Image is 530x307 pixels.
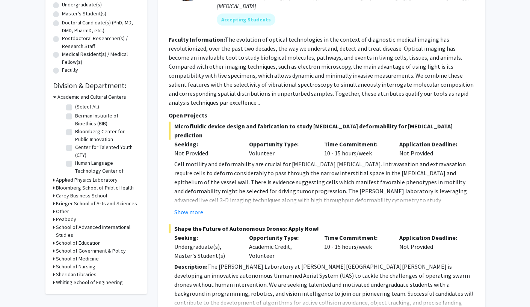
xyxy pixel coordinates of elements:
[174,233,238,242] p: Seeking:
[319,233,394,260] div: 10 - 15 hours/week
[324,233,388,242] p: Time Commitment:
[57,93,126,101] h3: Academic and Cultural Centers
[62,10,106,18] label: Master's Student(s)
[75,143,137,159] label: Center for Talented Youth (CTY)
[169,111,474,120] p: Open Projects
[62,50,139,66] label: Medical Resident(s) / Medical Fellow(s)
[169,122,474,140] span: Microfluidic device design and fabrication to study [MEDICAL_DATA] deformability for [MEDICAL_DAT...
[56,255,99,263] h3: School of Medicine
[56,200,137,208] h3: Krieger School of Arts and Sciences
[174,208,203,217] button: Show more
[62,1,102,9] label: Undergraduate(s)
[56,192,107,200] h3: Carey Business School
[75,112,137,128] label: Berman Institute of Bioethics (BIB)
[174,242,238,260] div: Undergraduate(s), Master's Student(s)
[249,233,313,242] p: Opportunity Type:
[75,159,137,183] label: Human Language Technology Center of Excellence (HLTCOE)
[324,140,388,149] p: Time Commitment:
[56,208,69,215] h3: Other
[56,278,123,286] h3: Whiting School of Engineering
[174,140,238,149] p: Seeking:
[217,14,275,26] mat-chip: Accepting Students
[249,140,313,149] p: Opportunity Type:
[53,81,139,90] h2: Division & Department:
[399,140,463,149] p: Application Deadline:
[75,128,137,143] label: Bloomberg Center for Public Innovation
[174,160,474,214] p: Cell motility and deformability are crucial for [MEDICAL_DATA] [MEDICAL_DATA]. Intravasation and ...
[56,184,134,192] h3: Bloomberg School of Public Health
[169,224,474,233] span: Shape the Future of Autonomous Drones: Apply Now!
[6,273,32,301] iframe: Chat
[62,19,139,35] label: Doctoral Candidate(s) (PhD, MD, DMD, PharmD, etc.)
[394,140,469,158] div: Not Provided
[56,263,95,271] h3: School of Nursing
[243,233,319,260] div: Academic Credit, Volunteer
[56,247,126,255] h3: School of Government & Policy
[56,176,118,184] h3: Applied Physics Laboratory
[56,215,76,223] h3: Peabody
[56,223,139,239] h3: School of Advanced International Studies
[62,35,139,50] label: Postdoctoral Researcher(s) / Research Staff
[56,239,101,247] h3: School of Education
[56,271,97,278] h3: Sheridan Libraries
[394,233,469,260] div: Not Provided
[169,36,474,106] fg-read-more: The evolution of optical technologies in the context of diagnostic medical imaging has revolution...
[243,140,319,158] div: Volunteer
[174,263,207,270] strong: Description:
[75,103,99,111] label: (Select All)
[62,66,78,74] label: Faculty
[174,149,238,158] div: Not Provided
[399,233,463,242] p: Application Deadline:
[319,140,394,158] div: 10 - 15 hours/week
[169,36,225,43] b: Faculty Information:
